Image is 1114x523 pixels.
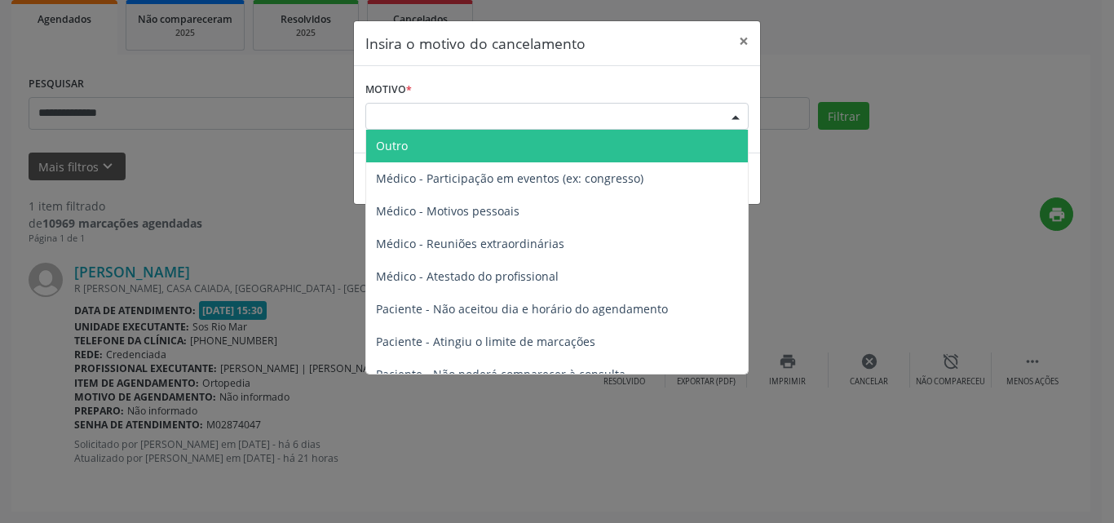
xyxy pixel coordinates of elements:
button: Close [727,21,760,61]
span: Médico - Atestado do profissional [376,268,559,284]
span: Paciente - Não aceitou dia e horário do agendamento [376,301,668,317]
span: Paciente - Atingiu o limite de marcações [376,334,595,349]
span: Médico - Motivos pessoais [376,203,519,219]
span: Médico - Participação em eventos (ex: congresso) [376,171,643,186]
span: Paciente - Não poderá comparecer à consulta [376,366,626,382]
h5: Insira o motivo do cancelamento [365,33,586,54]
span: Médico - Reuniões extraordinárias [376,236,564,251]
span: Outro [376,138,408,153]
label: Motivo [365,78,412,103]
